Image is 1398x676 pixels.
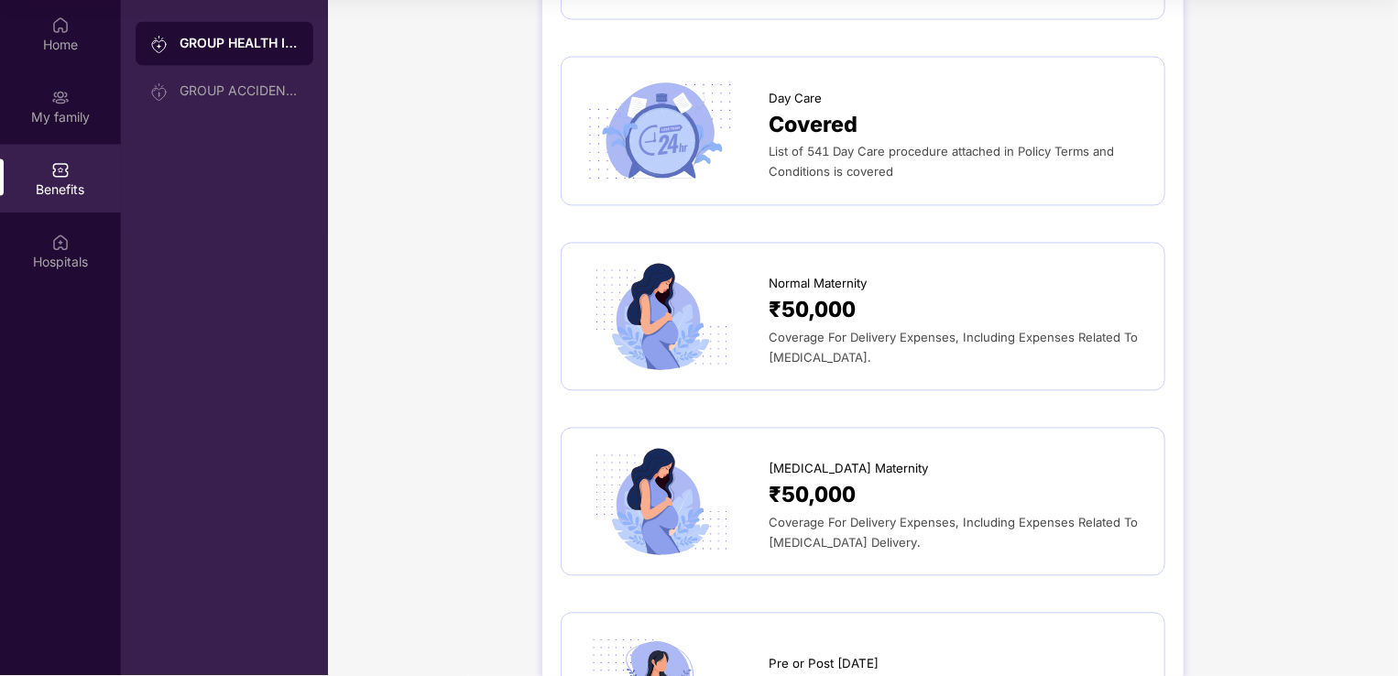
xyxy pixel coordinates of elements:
span: List of 541 Day Care procedure attached in Policy Terms and Conditions is covered [769,145,1114,180]
span: Coverage For Delivery Expenses, Including Expenses Related To [MEDICAL_DATA]. [769,331,1138,365]
img: svg+xml;base64,PHN2ZyBpZD0iSG9zcGl0YWxzIiB4bWxucz0iaHR0cDovL3d3dy53My5vcmcvMjAwMC9zdmciIHdpZHRoPS... [51,234,70,252]
img: svg+xml;base64,PHN2ZyB3aWR0aD0iMjAiIGhlaWdodD0iMjAiIHZpZXdCb3g9IjAgMCAyMCAyMCIgZmlsbD0ibm9uZSIgeG... [51,89,70,107]
span: Covered [769,109,857,143]
div: GROUP HEALTH INSURANCE [180,35,299,53]
img: icon [580,447,738,557]
span: [MEDICAL_DATA] Maternity [769,460,928,479]
div: GROUP ACCIDENTAL INSURANCE [180,84,299,99]
span: Day Care [769,90,822,109]
img: svg+xml;base64,PHN2ZyBpZD0iQmVuZWZpdHMiIHhtbG5zPSJodHRwOi8vd3d3LnczLm9yZy8yMDAwL3N2ZyIgd2lkdGg9Ij... [51,161,70,180]
img: svg+xml;base64,PHN2ZyB3aWR0aD0iMjAiIGhlaWdodD0iMjAiIHZpZXdCb3g9IjAgMCAyMCAyMCIgZmlsbD0ibm9uZSIgeG... [150,83,169,102]
span: Normal Maternity [769,275,867,294]
span: ₹50,000 [769,294,856,328]
img: icon [580,262,738,372]
img: svg+xml;base64,PHN2ZyBpZD0iSG9tZSIgeG1sbnM9Imh0dHA6Ly93d3cudzMub3JnLzIwMDAvc3ZnIiB3aWR0aD0iMjAiIG... [51,16,70,35]
span: ₹50,000 [769,479,856,513]
span: Coverage For Delivery Expenses, Including Expenses Related To [MEDICAL_DATA] Delivery. [769,516,1138,551]
img: svg+xml;base64,PHN2ZyB3aWR0aD0iMjAiIGhlaWdodD0iMjAiIHZpZXdCb3g9IjAgMCAyMCAyMCIgZmlsbD0ibm9uZSIgeG... [150,36,169,54]
img: icon [580,76,738,186]
span: Pre or Post [DATE] [769,655,879,674]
